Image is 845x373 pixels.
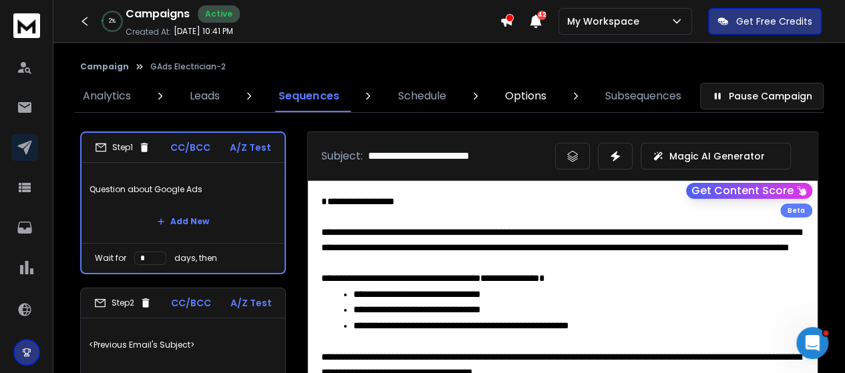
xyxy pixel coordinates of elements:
[80,61,129,72] button: Campaign
[505,88,546,104] p: Options
[83,88,131,104] p: Analytics
[170,141,210,154] p: CC/BCC
[641,143,791,169] button: Magic AI Generator
[190,88,220,104] p: Leads
[95,141,150,153] div: Step 1
[198,5,240,23] div: Active
[736,15,812,28] p: Get Free Credits
[686,183,812,199] button: Get Content Score
[174,26,233,37] p: [DATE] 10:41 PM
[126,6,190,22] h1: Campaigns
[80,131,286,274] li: Step1CC/BCCA/Z TestQuestion about Google AdsAdd NewWait fordays, then
[497,80,554,112] a: Options
[398,88,446,104] p: Schedule
[174,253,217,264] p: days, then
[780,204,812,218] div: Beta
[567,15,645,28] p: My Workspace
[279,88,339,104] p: Sequences
[150,61,226,72] p: GAds Electrician-2
[95,253,126,264] p: Wait for
[605,88,681,104] p: Subsequences
[13,13,40,38] img: logo
[230,141,271,154] p: A/Z Test
[390,80,454,112] a: Schedule
[90,171,277,208] p: Question about Google Ads
[75,80,139,112] a: Analytics
[126,27,171,37] p: Created At:
[171,296,211,310] p: CC/BCC
[669,149,765,163] p: Magic AI Generator
[597,80,689,112] a: Subsequences
[109,17,116,25] p: 2 %
[796,327,828,359] iframe: Intercom live chat
[146,208,220,235] button: Add New
[537,11,546,20] span: 42
[700,83,824,109] button: Pause Campaign
[271,80,347,112] a: Sequences
[89,326,277,364] p: <Previous Email's Subject>
[708,8,822,35] button: Get Free Credits
[94,297,152,309] div: Step 2
[182,80,228,112] a: Leads
[321,148,363,164] p: Subject:
[230,296,272,310] p: A/Z Test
